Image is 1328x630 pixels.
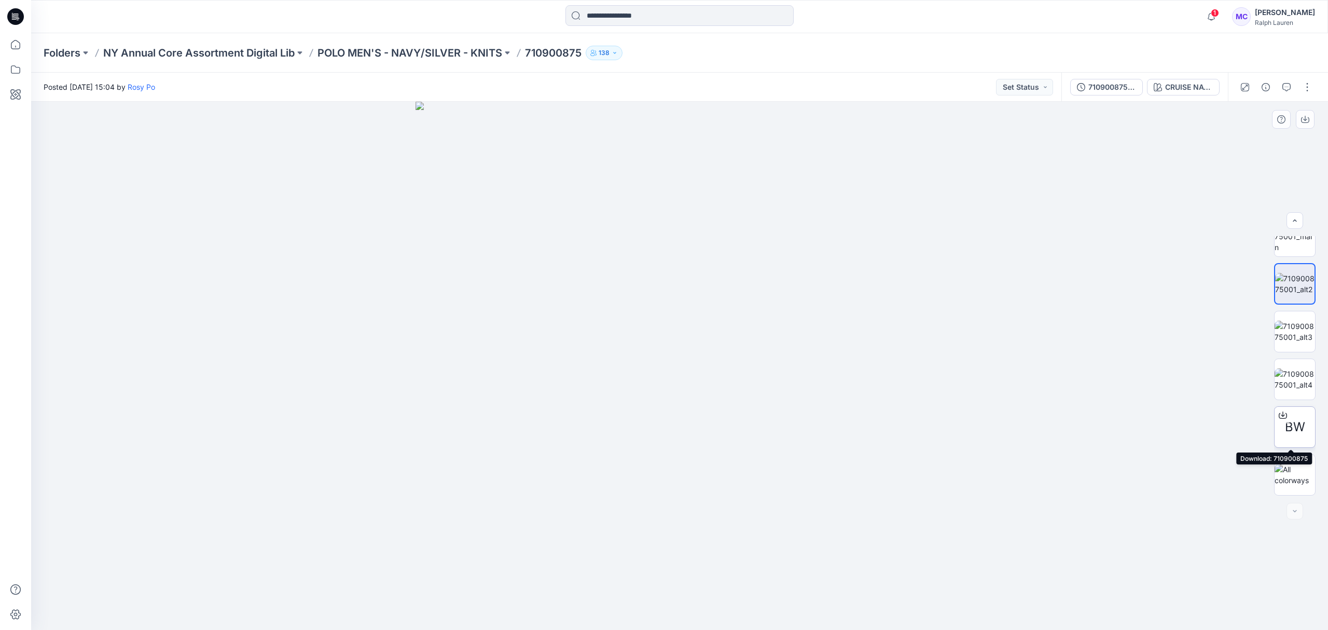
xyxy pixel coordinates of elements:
button: 138 [586,46,622,60]
div: Ralph Lauren [1255,19,1315,26]
p: 138 [599,47,610,59]
button: 710900875_KSV10_M2 PO HOODY [1070,79,1143,95]
a: NY Annual Core Assortment Digital Lib [103,46,295,60]
button: Details [1257,79,1274,95]
a: Rosy Po [128,83,155,91]
span: 1 [1211,9,1219,17]
img: 710900875001_alt4 [1275,368,1315,390]
img: 710900875001_alt3 [1275,321,1315,343]
a: Folders [44,46,80,60]
img: All colorways [1275,464,1315,486]
img: 710900875001_main [1275,220,1315,253]
div: MC [1232,7,1251,26]
span: BW [1285,418,1305,436]
div: 710900875_KSV10_M2 PO HOODY [1088,81,1136,93]
button: CRUISE NAVY [1147,79,1220,95]
div: [PERSON_NAME] [1255,6,1315,19]
div: CRUISE NAVY [1165,81,1213,93]
a: POLO MEN'S - NAVY/SILVER - KNITS [317,46,502,60]
img: 710900875001_alt2 [1275,273,1315,295]
span: Posted [DATE] 15:04 by [44,81,155,92]
p: 710900875 [525,46,582,60]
